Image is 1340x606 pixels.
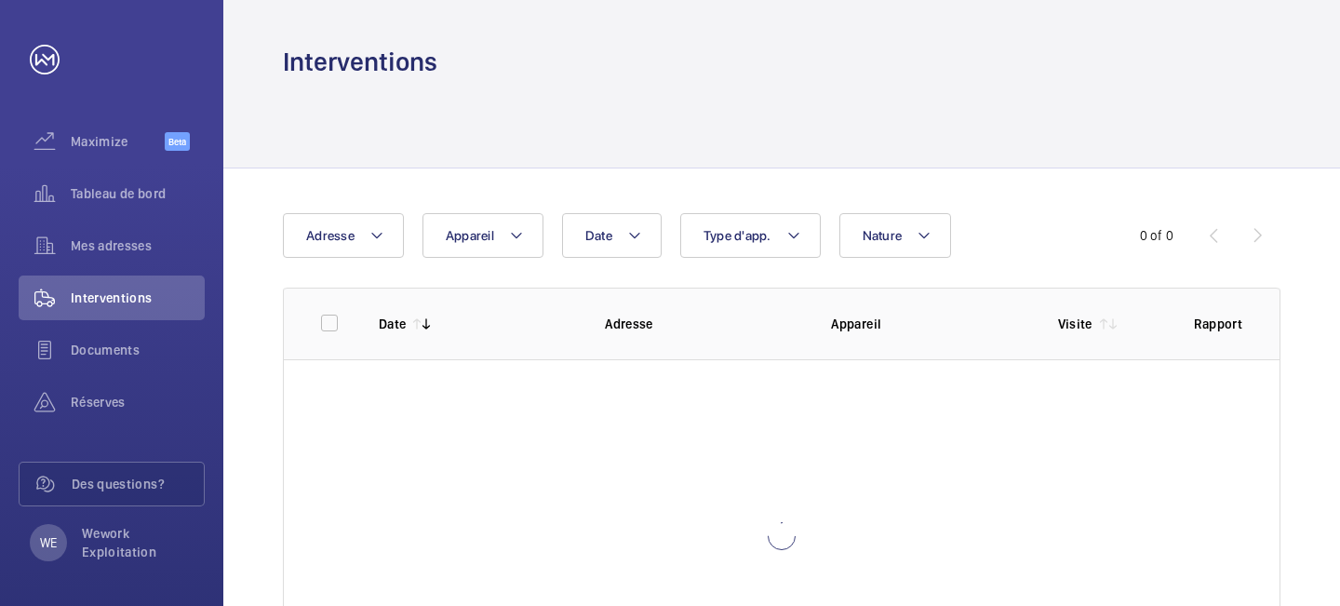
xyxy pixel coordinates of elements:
[863,228,903,243] span: Nature
[839,213,952,258] button: Nature
[1140,226,1173,245] div: 0 of 0
[1194,315,1242,333] p: Rapport
[71,341,205,359] span: Documents
[71,236,205,255] span: Mes adresses
[446,228,494,243] span: Appareil
[71,393,205,411] span: Réserves
[1058,315,1092,333] p: Visite
[562,213,662,258] button: Date
[703,228,771,243] span: Type d'app.
[71,184,205,203] span: Tableau de bord
[422,213,543,258] button: Appareil
[680,213,821,258] button: Type d'app.
[585,228,612,243] span: Date
[71,289,205,307] span: Interventions
[605,315,801,333] p: Adresse
[40,533,57,552] p: WE
[283,45,437,79] h1: Interventions
[379,315,406,333] p: Date
[72,475,204,493] span: Des questions?
[283,213,404,258] button: Adresse
[165,132,190,151] span: Beta
[71,132,165,151] span: Maximize
[306,228,355,243] span: Adresse
[82,524,194,561] p: Wework Exploitation
[831,315,1027,333] p: Appareil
